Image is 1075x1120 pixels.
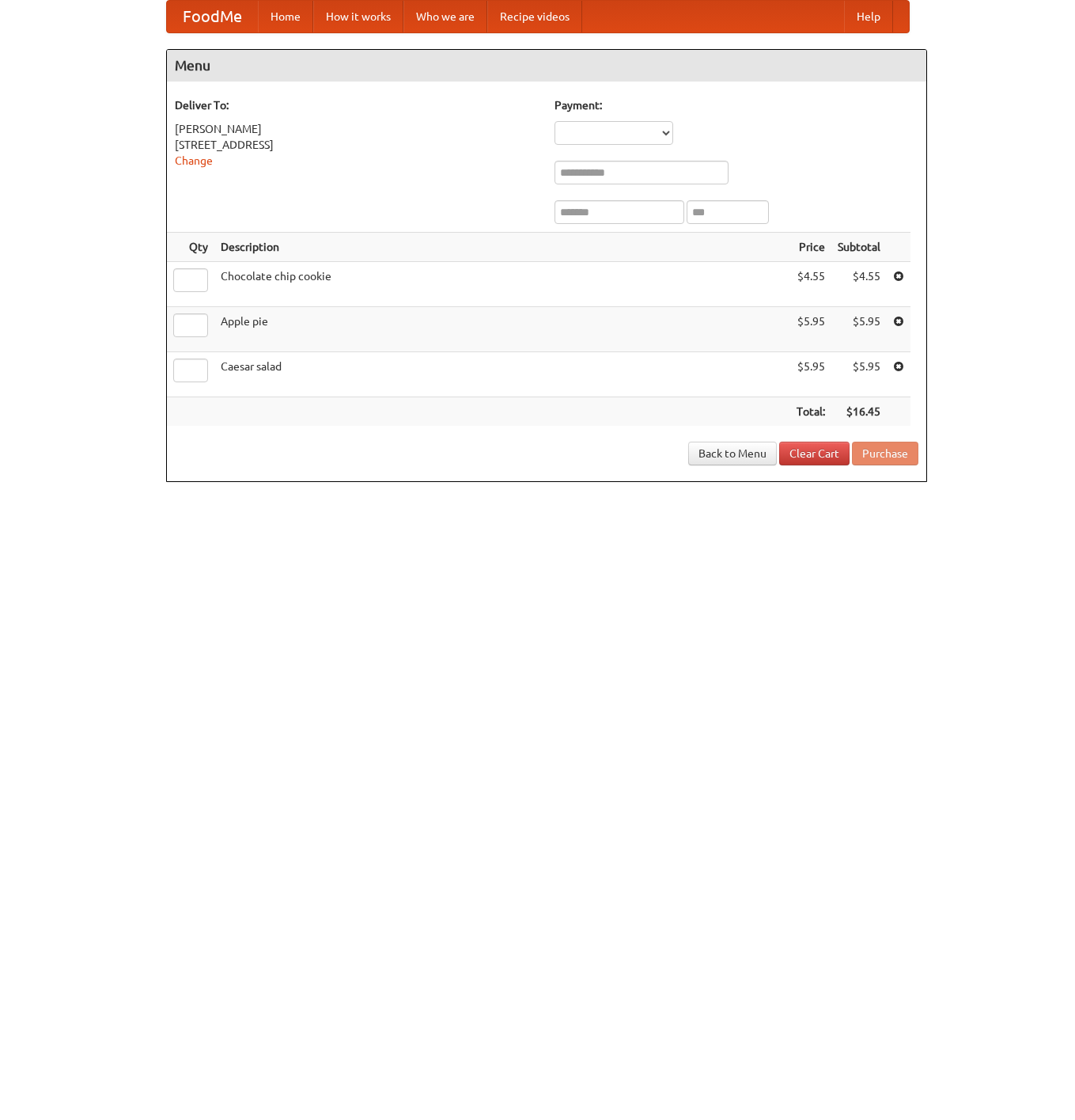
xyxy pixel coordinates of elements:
[403,1,487,32] a: Who we are
[831,307,887,352] td: $5.95
[175,137,539,153] div: [STREET_ADDRESS]
[214,307,790,352] td: Apple pie
[214,233,790,262] th: Description
[167,50,926,82] h4: Menu
[831,262,887,307] td: $4.55
[831,233,887,262] th: Subtotal
[779,442,850,465] a: Clear Cart
[852,442,918,465] button: Purchase
[167,1,258,32] a: FoodMe
[790,262,831,307] td: $4.55
[790,352,831,397] td: $5.95
[844,1,893,32] a: Help
[214,352,790,397] td: Caesar salad
[167,233,214,262] th: Qty
[790,307,831,352] td: $5.95
[790,397,831,427] th: Total:
[175,97,539,113] h5: Deliver To:
[313,1,403,32] a: How it works
[790,233,831,262] th: Price
[831,352,887,397] td: $5.95
[175,154,213,167] a: Change
[175,121,539,137] div: [PERSON_NAME]
[831,397,887,427] th: $16.45
[258,1,313,32] a: Home
[214,262,790,307] td: Chocolate chip cookie
[555,97,918,113] h5: Payment:
[487,1,582,32] a: Recipe videos
[688,442,777,465] a: Back to Menu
